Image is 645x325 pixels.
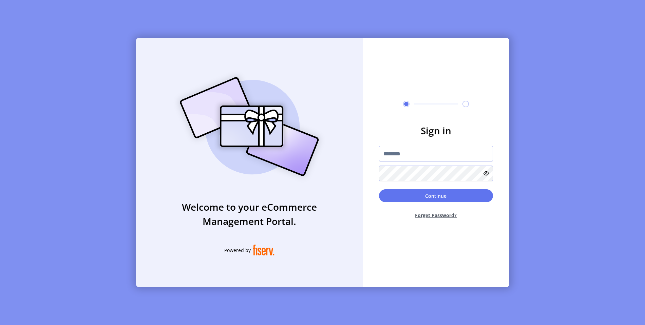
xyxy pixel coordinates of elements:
[224,247,251,254] span: Powered by
[136,200,363,228] h3: Welcome to your eCommerce Management Portal.
[379,123,493,138] h3: Sign in
[170,70,329,184] img: card_Illustration.svg
[379,206,493,224] button: Forget Password?
[379,189,493,202] button: Continue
